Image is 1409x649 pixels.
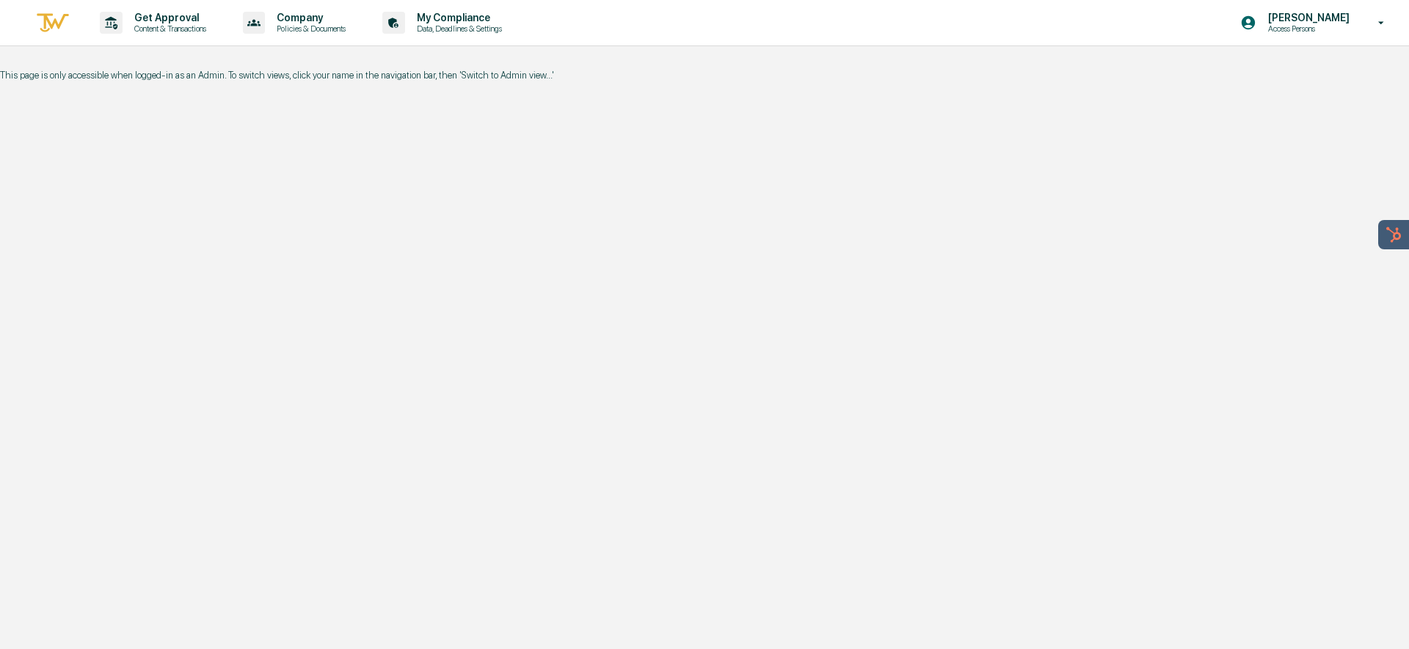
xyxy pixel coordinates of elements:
p: Access Persons [1256,23,1357,34]
p: Data, Deadlines & Settings [405,23,509,34]
p: My Compliance [405,12,509,23]
p: Get Approval [123,12,214,23]
p: Company [265,12,353,23]
img: logo [35,11,70,35]
p: Policies & Documents [265,23,353,34]
p: Content & Transactions [123,23,214,34]
p: [PERSON_NAME] [1256,12,1357,23]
